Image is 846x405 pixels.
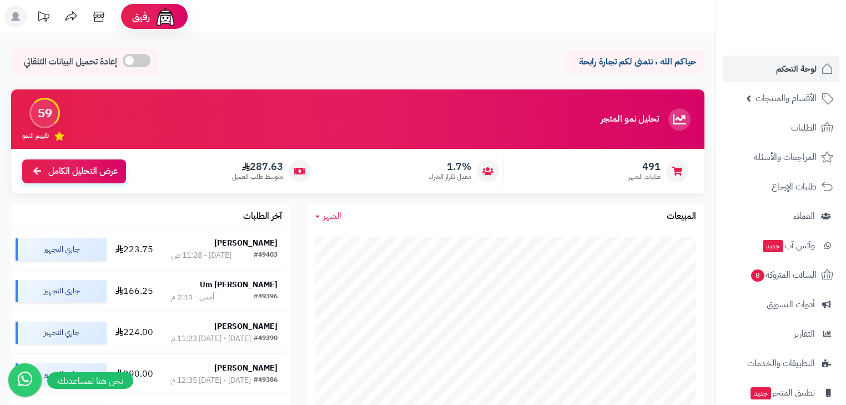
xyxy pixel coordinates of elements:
[111,354,159,395] td: 290.00
[171,292,214,303] div: أمس - 2:13 م
[214,321,278,332] strong: [PERSON_NAME]
[254,333,278,344] div: #49390
[214,362,278,374] strong: [PERSON_NAME]
[791,120,817,136] span: الطلبات
[793,208,815,224] span: العملاء
[756,91,817,106] span: الأقسام والمنتجات
[429,172,471,182] span: معدل تكرار الشراء
[723,262,839,288] a: السلات المتروكة8
[171,375,251,386] div: [DATE] - [DATE] 12:35 م
[16,238,107,261] div: جاري التجهيز
[111,312,159,353] td: 224.00
[29,6,57,31] a: تحديثات المنصة
[747,356,815,371] span: التطبيقات والخدمات
[429,161,471,173] span: 1.7%
[762,238,815,253] span: وآتس آب
[16,322,107,344] div: جاري التجهيز
[723,114,839,141] a: الطلبات
[667,212,696,222] h3: المبيعات
[315,210,341,223] a: الشهر
[323,209,341,223] span: الشهر
[132,10,150,23] span: رفيق
[200,279,278,291] strong: Um [PERSON_NAME]
[723,291,839,318] a: أدوات التسويق
[750,267,817,283] span: السلات المتروكة
[723,321,839,347] a: التقارير
[254,375,278,386] div: #49386
[171,333,251,344] div: [DATE] - [DATE] 11:23 م
[111,271,159,312] td: 166.25
[154,6,177,28] img: ai-face.png
[22,131,49,141] span: تقييم النمو
[254,292,278,303] div: #49396
[794,326,815,342] span: التقارير
[628,161,661,173] span: 491
[171,250,231,261] div: [DATE] - 11:28 ص
[48,165,118,178] span: عرض التحليل الكامل
[771,31,835,54] img: logo-2.png
[111,229,159,270] td: 223.75
[254,250,278,261] div: #49403
[763,240,783,252] span: جديد
[723,232,839,259] a: وآتس آبجديد
[776,61,817,77] span: لوحة التحكم
[24,56,117,68] span: إعادة تحميل البيانات التلقائي
[723,144,839,171] a: المراجعات والأسئلة
[767,297,815,312] span: أدوات التسويق
[772,179,817,194] span: طلبات الإرجاع
[243,212,282,222] h3: آخر الطلبات
[749,385,815,401] span: تطبيق المتجر
[22,159,126,183] a: عرض التحليل الكامل
[574,56,696,68] p: حياكم الله ، نتمنى لكم تجارة رابحة
[751,269,764,282] span: 8
[751,387,771,399] span: جديد
[754,149,817,165] span: المراجعات والأسئلة
[601,114,659,124] h3: تحليل نمو المتجر
[723,173,839,200] a: طلبات الإرجاع
[232,161,283,173] span: 287.63
[628,172,661,182] span: طلبات الشهر
[723,203,839,229] a: العملاء
[723,56,839,82] a: لوحة التحكم
[723,350,839,377] a: التطبيقات والخدمات
[232,172,283,182] span: متوسط طلب العميل
[16,280,107,302] div: جاري التجهيز
[214,237,278,249] strong: [PERSON_NAME]
[16,363,107,386] div: جاري التجهيز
